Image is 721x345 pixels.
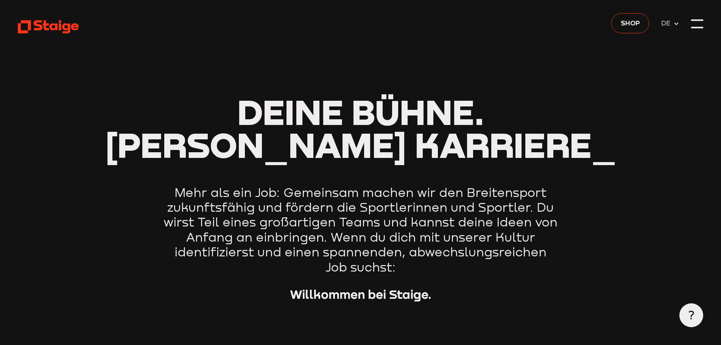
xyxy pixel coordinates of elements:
a: Shop [611,13,649,33]
strong: Willkommen bei Staige. [290,287,431,301]
p: Mehr als ein Job: Gemeinsam machen wir den Breitensport zukunftsfähig und fördern die Sportlerinn... [162,185,559,275]
span: DE [661,18,673,28]
span: Shop [621,17,640,28]
span: Deine Bühne. [PERSON_NAME] Karriere_ [105,91,616,165]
